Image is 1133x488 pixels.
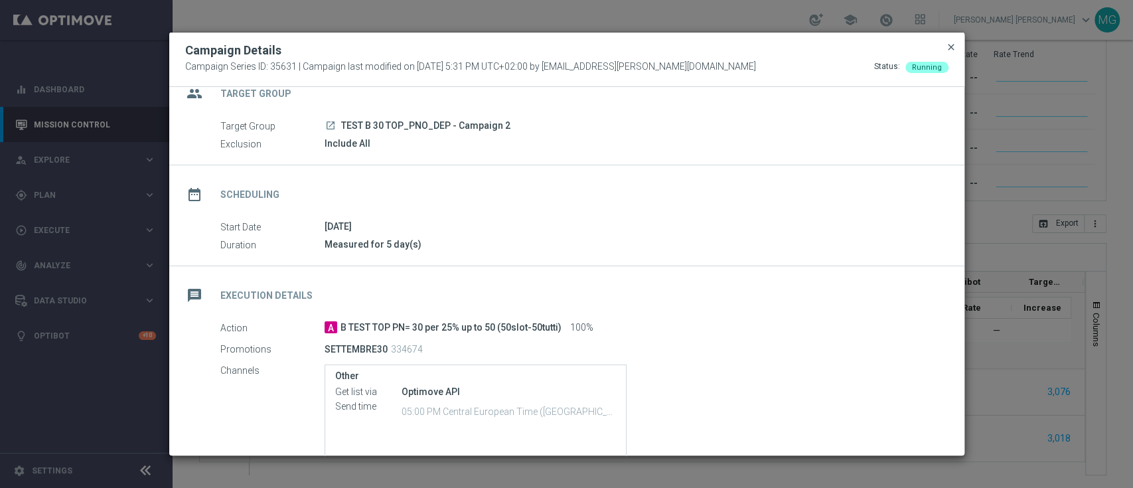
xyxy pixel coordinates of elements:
[905,61,948,72] colored-tag: Running
[220,189,279,201] h2: Scheduling
[220,120,325,132] label: Target Group
[874,61,900,73] div: Status:
[335,401,402,413] label: Send time
[335,386,402,398] label: Get list via
[402,404,616,418] p: 05:00 PM Central European Time ([GEOGRAPHIC_DATA]) (UTC +02:00)
[325,137,939,150] div: Include All
[912,63,942,72] span: Running
[402,385,616,398] div: Optimove API
[220,365,325,376] label: Channels
[325,220,939,233] div: [DATE]
[570,322,593,334] span: 100%
[183,284,206,307] i: message
[220,343,325,355] label: Promotions
[220,221,325,233] label: Start Date
[220,138,325,150] label: Exclusion
[340,322,562,334] span: B TEST TOP PN= 30 per 25% up to 50 (50slot-50tutti)
[325,120,336,131] i: launch
[185,61,756,73] span: Campaign Series ID: 35631 | Campaign last modified on [DATE] 5:31 PM UTC+02:00 by [EMAIL_ADDRESS]...
[946,42,956,52] span: close
[220,289,313,302] h2: Execution Details
[183,82,206,106] i: group
[325,238,939,251] div: Measured for 5 day(s)
[325,343,388,355] p: SETTEMBRE30
[335,370,616,382] label: Other
[391,343,423,355] p: 334674
[183,183,206,206] i: date_range
[325,321,337,333] span: A
[185,42,281,58] h2: Campaign Details
[325,120,337,132] a: launch
[220,239,325,251] label: Duration
[341,120,510,132] span: TEST B 30 TOP_PNO_DEP - Campaign 2
[220,88,291,100] h2: Target Group
[220,322,325,334] label: Action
